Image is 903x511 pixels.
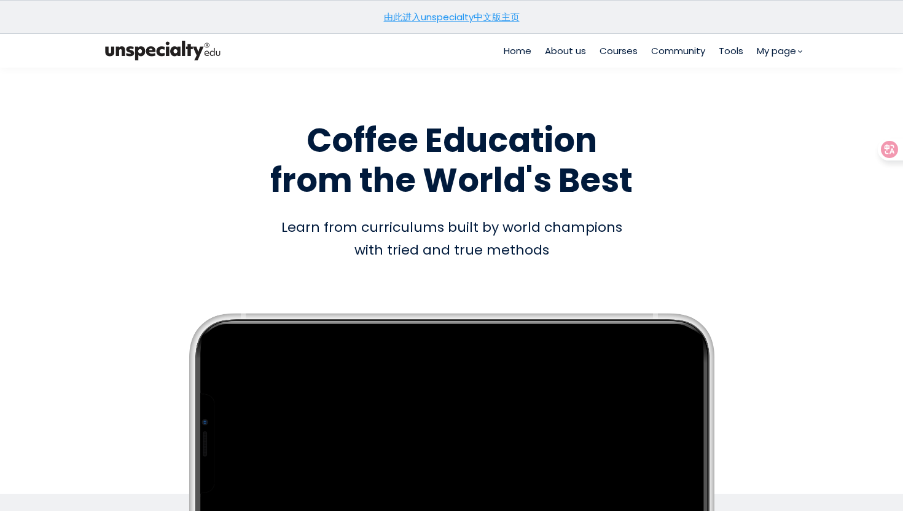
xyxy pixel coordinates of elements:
a: About us [545,44,586,58]
h1: Coffee Education from the World's Best [101,121,802,200]
a: My page [757,44,802,58]
a: Courses [600,44,638,58]
a: 由此进入unspecialty中文版主页 [384,10,520,23]
span: My page [757,44,796,58]
div: Learn from curriculums built by world champions with tried and true methods [101,216,802,262]
a: Community [651,44,705,58]
a: Home [504,44,531,58]
img: bc390a18feecddb333977e298b3a00a1.png [101,38,224,63]
a: Tools [719,44,743,58]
